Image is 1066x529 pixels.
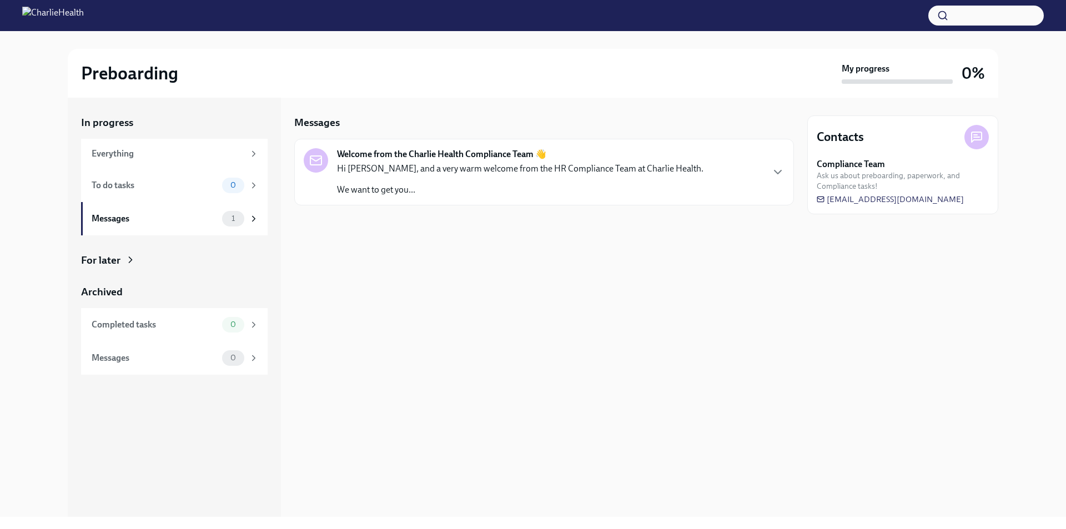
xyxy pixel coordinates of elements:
[92,148,244,160] div: Everything
[817,129,864,145] h4: Contacts
[92,213,218,225] div: Messages
[817,194,964,205] a: [EMAIL_ADDRESS][DOMAIN_NAME]
[81,115,268,130] a: In progress
[294,115,340,130] h5: Messages
[81,308,268,341] a: Completed tasks0
[81,202,268,235] a: Messages1
[81,253,268,268] a: For later
[224,354,243,362] span: 0
[337,184,703,196] p: We want to get you...
[81,62,178,84] h2: Preboarding
[817,170,989,192] span: Ask us about preboarding, paperwork, and Compliance tasks!
[817,158,885,170] strong: Compliance Team
[92,352,218,364] div: Messages
[842,63,889,75] strong: My progress
[22,7,84,24] img: CharlieHealth
[337,148,546,160] strong: Welcome from the Charlie Health Compliance Team 👋
[81,169,268,202] a: To do tasks0
[81,139,268,169] a: Everything
[225,214,242,223] span: 1
[92,319,218,331] div: Completed tasks
[337,163,703,175] p: Hi [PERSON_NAME], and a very warm welcome from the HR Compliance Team at Charlie Health.
[224,181,243,189] span: 0
[224,320,243,329] span: 0
[81,341,268,375] a: Messages0
[92,179,218,192] div: To do tasks
[962,63,985,83] h3: 0%
[81,253,120,268] div: For later
[81,285,268,299] a: Archived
